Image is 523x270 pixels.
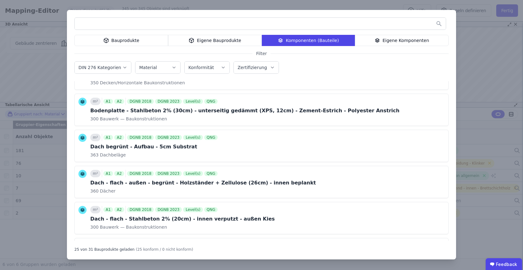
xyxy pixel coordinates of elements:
[90,152,99,158] span: 363
[136,244,193,252] div: (25 konform / 0 nicht konform)
[99,80,185,86] span: Decken/Horizontale Baukonstruktionen
[139,65,158,70] label: Material
[90,134,101,141] div: m²
[204,135,218,140] div: QNG
[90,224,99,230] span: 300
[99,116,167,122] span: Bauwerk — Baukonstruktionen
[90,206,101,213] div: m²
[155,135,182,140] div: DGNB 2023
[183,207,203,212] div: Level(s)
[155,99,182,104] div: DGNB 2023
[103,135,113,140] div: A1
[183,135,203,140] div: Level(s)
[204,207,218,212] div: QNG
[183,99,203,104] div: Level(s)
[127,99,154,104] div: DGNB 2018
[78,65,122,70] label: DIN 276 Kategorien
[99,224,167,230] span: Bauwerk — Baukonstruktionen
[90,170,101,177] div: m²
[90,188,99,194] span: 360
[155,207,182,212] div: DGNB 2023
[185,62,229,73] button: Konformität
[127,207,154,212] div: DGNB 2018
[188,65,215,70] label: Konformität
[168,35,262,46] div: Eigene Bauprodukte
[75,62,131,73] button: DIN 276 Kategorien
[262,35,355,46] div: Komponenten (Bauteile)
[114,135,124,140] div: A2
[183,171,203,176] div: Level(s)
[238,65,268,70] label: Zertifizierung
[127,171,154,176] div: DGNB 2018
[127,135,154,140] div: DGNB 2018
[135,62,180,73] button: Material
[252,50,271,57] span: Filter
[90,179,316,187] div: Dach - flach - außen - begrünt - Holzständer + Zellulose (26cm) - innen beplankt
[103,99,113,104] div: A1
[204,99,218,104] div: QNG
[114,99,124,104] div: A2
[103,171,113,176] div: A1
[114,207,124,212] div: A2
[99,188,115,194] span: Dächer
[90,107,399,114] div: Bodenplatte - Stahlbeton 2% (30cm) - unterseitig gedämmt (XPS, 12cm) - Zement-Estrich - Polyester...
[204,171,218,176] div: QNG
[90,80,99,86] span: 350
[99,152,126,158] span: Dachbeläge
[90,215,275,223] div: Dach - flach - Stahlbeton 2% (20cm) - innen verputzt - außen Kies
[355,35,449,46] div: Eigene Komponenten
[74,244,134,252] div: 25 von 31 Bauprodukte geladen
[155,171,182,176] div: DGNB 2023
[74,35,168,46] div: Bauprodukte
[90,116,99,122] span: 300
[90,143,219,151] div: Dach begrünt - Aufbau - 5cm Substrat
[234,62,279,73] button: Zertifizierung
[90,98,101,105] div: m²
[114,171,124,176] div: A2
[103,207,113,212] div: A1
